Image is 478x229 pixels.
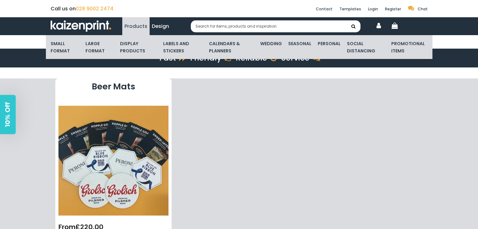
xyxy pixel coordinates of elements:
[85,36,105,59] a: Large Format
[209,36,240,59] a: Calendars & Planners
[51,20,111,32] img: Kaizen Print - We print for businesses who want results!
[120,36,145,59] a: Display Products
[76,5,113,12] a: 028 9002 2474
[152,22,169,30] a: Design
[51,36,70,59] a: Small Format
[92,81,135,92] a: Beer Mats
[51,5,170,13] div: Call us on
[124,22,147,30] a: Products
[339,6,361,12] a: Templates
[288,36,311,51] a: Seasonal
[163,36,189,59] a: Labels and Stickers
[51,17,111,35] a: Kaizen Print - We print for businesses who want results!
[318,36,341,51] a: Personal
[4,102,11,127] span: 10% Off
[385,6,401,12] a: Register
[418,6,428,12] span: Chat
[391,36,425,59] a: Promotional Items
[260,36,282,51] a: Wedding
[408,6,428,12] a: Chat
[316,6,332,12] a: Contact
[368,6,378,12] a: Login
[347,36,375,59] a: Social Distancing
[58,106,168,216] img: Beer Mat Printing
